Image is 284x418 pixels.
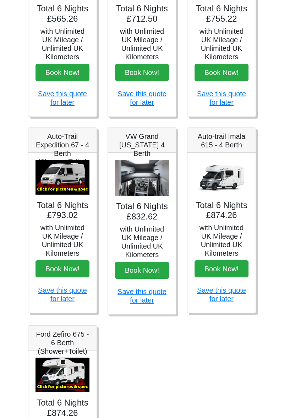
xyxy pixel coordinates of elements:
button: Book Now! [35,260,89,277]
button: Book Now! [115,64,169,81]
h4: Total 6 Nights £565.26 [35,4,89,24]
h5: with Unlimited UK Mileage / Unlimited UK Kilometers [195,223,248,257]
h5: with Unlimited UK Mileage / Unlimited UK Kilometers [115,27,169,61]
button: Book Now! [195,64,248,81]
a: Save this quote for later [197,90,246,106]
img: Auto-Trail Expedition 67 - 4 Berth (Shower+Toilet) [35,160,89,195]
a: Save this quote for later [118,90,166,106]
img: Auto-trail Imala 615 - 4 Berth [195,160,248,195]
a: Save this quote for later [118,288,166,304]
button: Book Now! [35,64,89,81]
a: Save this quote for later [197,286,246,303]
h5: with Unlimited UK Mileage / Unlimited UK Kilometers [35,27,89,61]
a: Save this quote for later [38,286,87,303]
h4: Total 6 Nights £874.26 [195,200,248,221]
h5: Auto-Trail Expedition 67 - 4 Berth (Shower+Toilet) [35,132,89,166]
img: VW Grand California 4 Berth [115,160,169,196]
img: Ford Zefiro 675 - 6 Berth (Shower+Toilet) [35,358,89,392]
h4: Total 6 Nights £832.62 [115,201,169,222]
h5: Ford Zefiro 675 - 6 Berth (Shower+Toilet) [35,330,89,355]
button: Book Now! [115,262,169,279]
h5: Auto-trail Imala 615 - 4 Berth [195,132,248,149]
h4: Total 6 Nights £712.50 [115,4,169,24]
h4: Total 6 Nights £793.02 [35,200,89,221]
h4: Total 6 Nights £755.22 [195,4,248,24]
a: Save this quote for later [38,90,87,106]
h5: with Unlimited UK Mileage / Unlimited UK Kilometers [115,225,169,259]
h5: with Unlimited UK Mileage / Unlimited UK Kilometers [195,27,248,61]
button: Book Now! [195,260,248,277]
h5: VW Grand [US_STATE] 4 Berth [115,132,169,158]
h5: with Unlimited UK Mileage / Unlimited UK Kilometers [35,223,89,257]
